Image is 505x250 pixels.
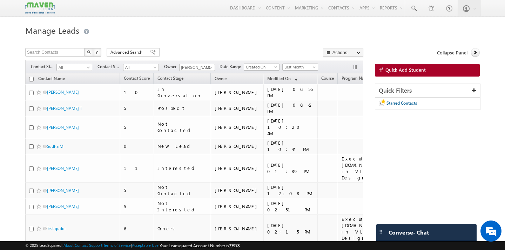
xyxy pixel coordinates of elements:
span: Created On [244,64,277,70]
span: Last Month [283,64,316,70]
div: 5 [124,124,150,130]
a: Program Name [338,74,373,84]
div: Others [157,225,208,232]
span: Converse - Chat [389,229,429,236]
span: Owner [164,64,179,70]
div: Not Contacted [157,184,208,197]
a: [PERSON_NAME] [47,188,79,193]
div: New Lead [157,143,208,149]
a: Test guddi [47,226,66,231]
a: [PERSON_NAME] [47,125,79,130]
div: [DATE] 06:42 PM [267,102,314,114]
a: Modified On (sorted descending) [264,74,301,84]
div: [PERSON_NAME] [215,225,261,232]
a: [PERSON_NAME] [47,166,79,171]
span: Contact Score [124,75,150,81]
div: [DATE] 01:39 PM [267,162,314,175]
span: Manage Leads [25,25,79,36]
div: 0 [124,143,150,149]
div: 6 [124,225,150,232]
div: Quick Filters [375,84,480,98]
a: About [63,243,74,248]
button: Actions [323,48,363,57]
div: [DATE] 02:51 PM [267,200,314,213]
span: Contact Source [97,64,123,70]
div: [PERSON_NAME] [215,124,261,130]
div: Prospect [157,105,208,111]
div: [DATE] 06:56 PM [267,86,314,99]
div: 11 [124,165,150,171]
a: Sudha M [47,144,63,149]
img: Custom Logo [25,2,55,14]
div: [PERSON_NAME] [215,187,261,193]
span: Your Leadsquared Account Number is [160,243,240,248]
span: All [57,64,90,71]
div: [DATE] 12:08 PM [267,184,314,197]
span: Date Range [220,64,244,70]
div: [DATE] 02:15 PM [267,222,314,235]
input: Type to Search [179,64,215,71]
div: 5 [124,105,150,111]
span: © 2025 LeadSquared | | | | | [25,242,240,249]
span: (sorted descending) [292,76,297,82]
div: [DATE] 10:42 PM [267,140,314,152]
input: Check all records [29,77,34,81]
span: Modified On [267,76,291,81]
span: ? [96,49,99,55]
span: Collapse Panel [437,50,467,56]
div: Interested [157,165,208,171]
a: [PERSON_NAME] [47,90,79,95]
a: All [56,64,92,71]
span: Contact Stage [157,75,183,81]
div: Not Interested [157,200,208,213]
div: 10 [124,89,150,96]
span: Program Name [342,75,370,81]
a: Terms of Service [103,243,131,248]
a: Acceptable Use [132,243,159,248]
div: [PERSON_NAME] [215,89,261,96]
span: Quick Add Student [385,67,426,73]
div: 5 [124,187,150,193]
span: All [123,64,157,71]
a: Contact Stage [154,74,187,84]
span: Course [321,75,334,81]
span: Starred Contacts [386,100,417,106]
a: All [123,64,159,71]
div: Executive [DOMAIN_NAME] in VLSI Design [342,216,391,241]
div: In Conversation [157,86,208,99]
button: ? [93,48,101,57]
span: Advanced Search [110,49,144,55]
div: 5 [124,203,150,210]
div: Not Contacted [157,121,208,133]
div: [DATE] 10:20 AM [267,118,314,137]
div: [PERSON_NAME] [215,203,261,210]
a: Contact Name [35,75,68,84]
div: [PERSON_NAME] [215,165,261,171]
a: Show All Items [206,64,214,71]
a: Quick Add Student [375,64,480,77]
span: Owner [215,76,227,81]
div: Executive [DOMAIN_NAME] in VLSI Design [342,156,391,181]
div: [PERSON_NAME] [215,105,261,111]
a: Contact Score [120,74,153,84]
img: Search [87,50,90,54]
a: Created On [244,64,280,71]
div: [PERSON_NAME] [215,143,261,149]
span: 77978 [229,243,240,248]
a: Contact Support [75,243,102,248]
img: carter-drag [378,229,384,235]
a: [PERSON_NAME] T [47,106,82,111]
a: Course [318,74,337,84]
a: Last Month [282,64,318,71]
a: [PERSON_NAME] [47,204,79,209]
span: Contact Stage [31,64,56,70]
